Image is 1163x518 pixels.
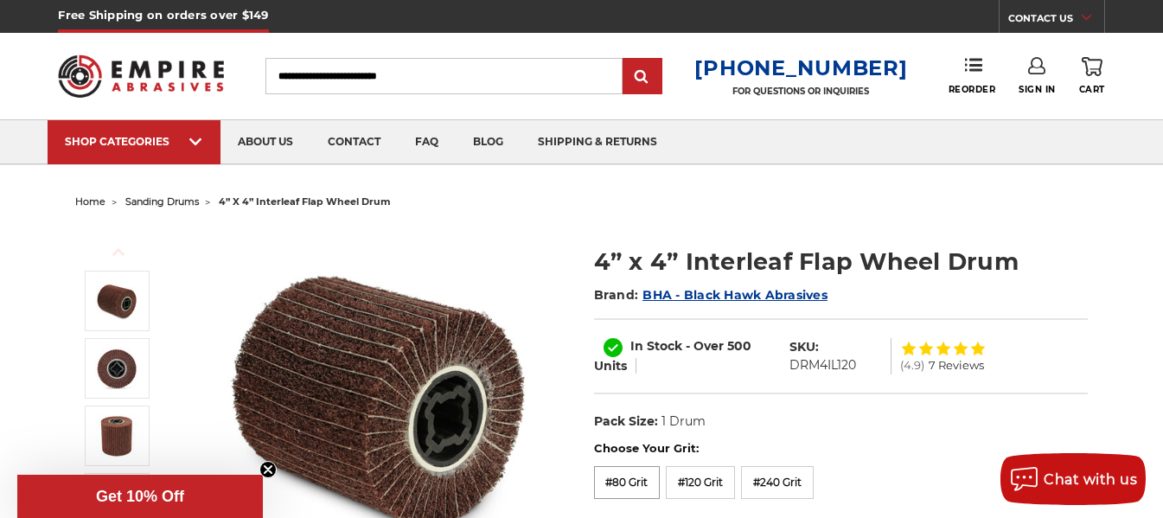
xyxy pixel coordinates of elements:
[642,287,828,303] a: BHA - Black Hawk Abrasives
[521,120,674,164] a: shipping & returns
[17,475,263,518] div: Get 10% OffClose teaser
[686,338,724,354] span: - Over
[310,120,398,164] a: contact
[727,338,751,354] span: 500
[900,360,924,371] span: (4.9)
[929,360,984,371] span: 7 Reviews
[98,233,139,271] button: Previous
[694,86,907,97] p: FOR QUESTIONS OR INQUIRIES
[1044,471,1137,488] span: Chat with us
[594,358,627,374] span: Units
[95,279,138,323] img: 4 inch interleaf flap wheel drum
[594,412,658,431] dt: Pack Size:
[259,461,277,478] button: Close teaser
[95,414,138,457] img: 4 inch flap wheel surface conditioning combo
[1079,84,1105,95] span: Cart
[594,440,1088,457] label: Choose Your Grit:
[95,347,138,390] img: 4 inch interleaf flap wheel quad key arbor
[625,60,660,94] input: Submit
[949,57,996,94] a: Reorder
[96,488,184,505] span: Get 10% Off
[1008,9,1104,33] a: CONTACT US
[456,120,521,164] a: blog
[594,287,639,303] span: Brand:
[220,120,310,164] a: about us
[1079,57,1105,95] a: Cart
[398,120,456,164] a: faq
[630,338,682,354] span: In Stock
[789,338,819,356] dt: SKU:
[594,245,1088,278] h1: 4” x 4” Interleaf Flap Wheel Drum
[661,412,706,431] dd: 1 Drum
[1019,84,1056,95] span: Sign In
[219,195,391,208] span: 4” x 4” interleaf flap wheel drum
[125,195,199,208] a: sanding drums
[694,55,907,80] a: [PHONE_NUMBER]
[789,356,856,374] dd: DRM4IL120
[1000,453,1146,505] button: Chat with us
[949,84,996,95] span: Reorder
[75,195,105,208] a: home
[65,135,203,148] div: SHOP CATEGORIES
[58,44,223,109] img: Empire Abrasives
